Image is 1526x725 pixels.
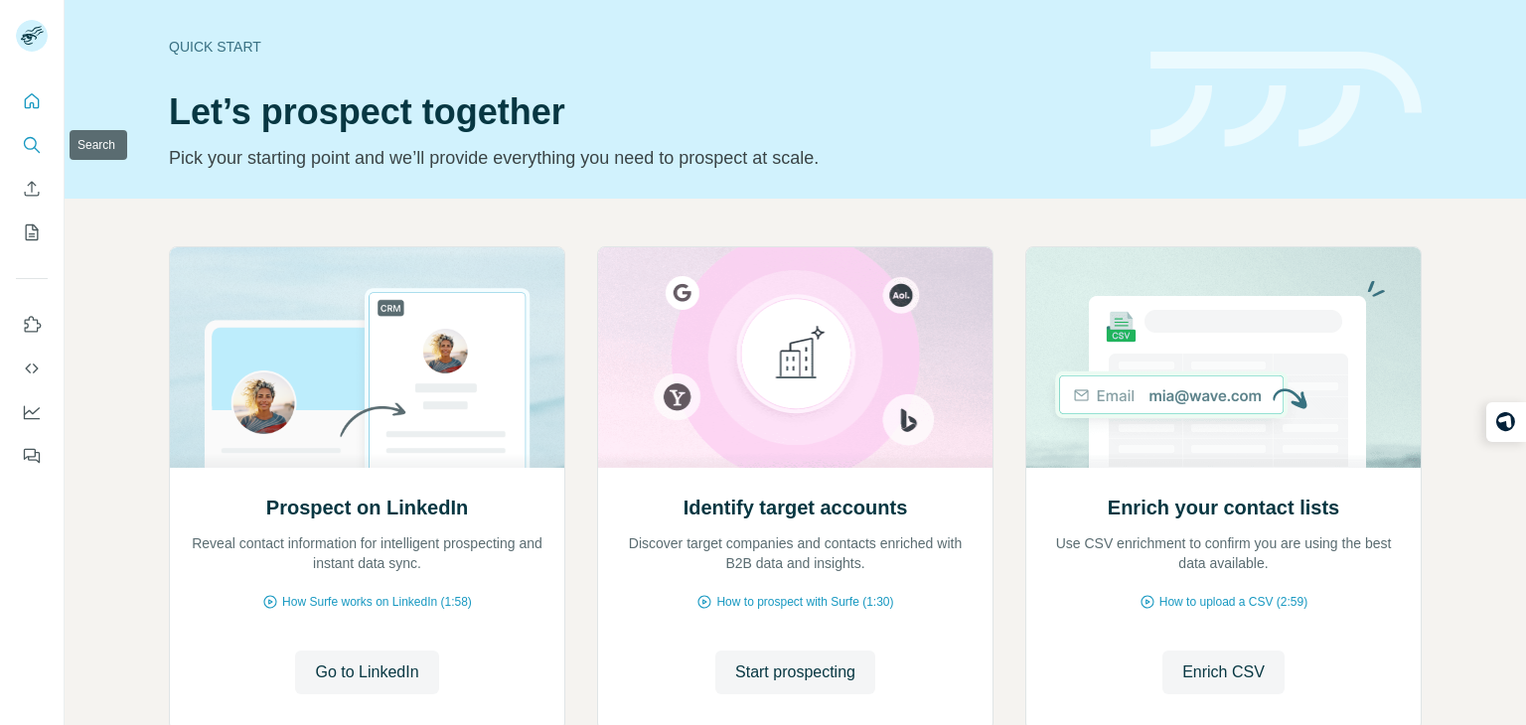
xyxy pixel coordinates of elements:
button: Feedback [16,438,48,474]
button: Quick start [16,83,48,119]
img: banner [1150,52,1422,148]
div: Quick start [169,37,1127,57]
button: Go to LinkedIn [295,651,438,694]
span: How to upload a CSV (2:59) [1159,593,1307,611]
span: How Surfe works on LinkedIn (1:58) [282,593,472,611]
img: Identify target accounts [597,247,993,468]
p: Pick your starting point and we’ll provide everything you need to prospect at scale. [169,144,1127,172]
span: Enrich CSV [1182,660,1265,684]
span: How to prospect with Surfe (1:30) [716,593,893,611]
button: Start prospecting [715,651,875,694]
button: Search [16,127,48,163]
span: Start prospecting [735,660,855,684]
button: Enrich CSV [16,171,48,207]
span: Go to LinkedIn [315,660,418,684]
button: Enrich CSV [1162,651,1285,694]
img: Enrich your contact lists [1025,247,1422,468]
button: Use Surfe API [16,351,48,386]
button: Dashboard [16,394,48,430]
p: Reveal contact information for intelligent prospecting and instant data sync. [190,533,544,573]
img: Prospect on LinkedIn [169,247,565,468]
p: Discover target companies and contacts enriched with B2B data and insights. [618,533,973,573]
h2: Prospect on LinkedIn [266,494,468,521]
button: Use Surfe on LinkedIn [16,307,48,343]
h1: Let’s prospect together [169,92,1127,132]
h2: Enrich your contact lists [1108,494,1339,521]
button: My lists [16,215,48,250]
h2: Identify target accounts [684,494,908,521]
p: Use CSV enrichment to confirm you are using the best data available. [1046,533,1401,573]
